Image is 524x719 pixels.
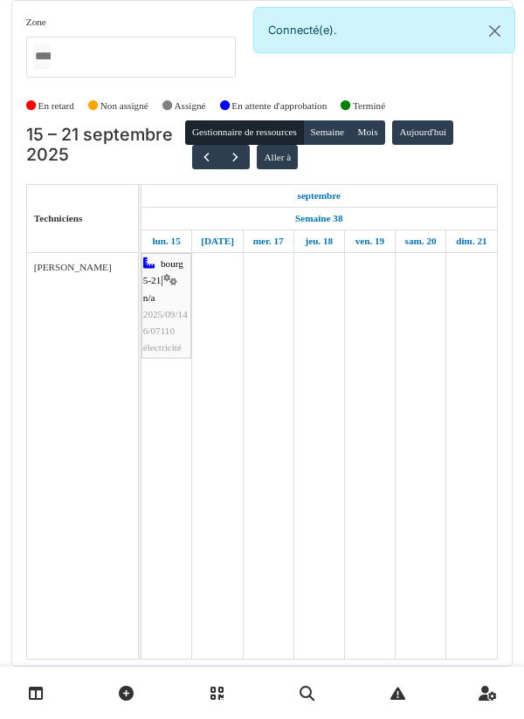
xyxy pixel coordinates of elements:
button: Semaine [303,120,351,145]
span: Techniciens [34,213,83,223]
a: 21 septembre 2025 [452,230,491,252]
a: 15 septembre 2025 [293,185,346,207]
span: n/a [143,292,155,303]
h2: 15 – 21 septembre 2025 [26,125,185,166]
label: Non assigné [100,99,148,113]
button: Suivant [220,145,249,170]
span: 2025/09/146/07110 [143,309,188,336]
a: 18 septembre 2025 [300,230,337,252]
a: 20 septembre 2025 [401,230,441,252]
input: Tous [33,44,51,69]
div: | [143,256,190,356]
a: 17 septembre 2025 [249,230,288,252]
a: Semaine 38 [291,208,347,229]
label: Assigné [175,99,206,113]
button: Gestionnaire de ressources [185,120,304,145]
button: Mois [350,120,385,145]
label: En attente d'approbation [231,99,327,113]
button: Aujourd'hui [392,120,453,145]
div: Connecté(e). [253,7,515,53]
a: 15 septembre 2025 [148,230,184,252]
label: Terminé [353,99,385,113]
span: bourg 5-21 [143,258,183,285]
label: En retard [38,99,74,113]
label: Zone [26,15,46,30]
span: électricité [143,342,182,353]
button: Close [475,8,514,54]
button: Précédent [192,145,221,170]
span: [PERSON_NAME] [34,262,112,272]
a: 19 septembre 2025 [351,230,390,252]
button: Aller à [257,145,298,169]
a: 16 septembre 2025 [196,230,238,252]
